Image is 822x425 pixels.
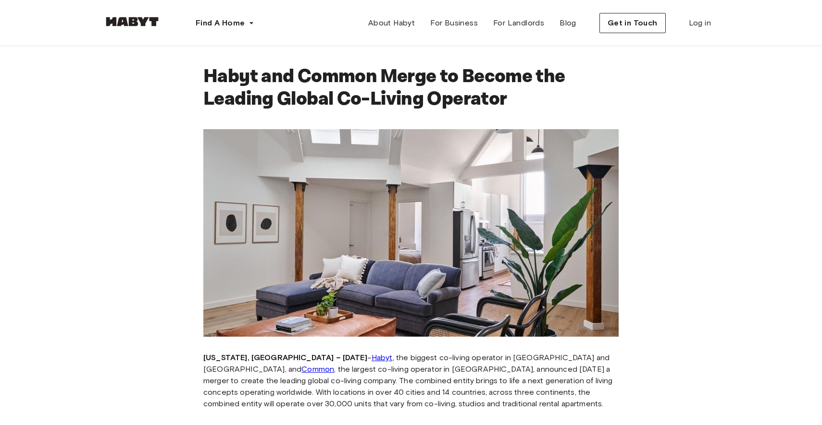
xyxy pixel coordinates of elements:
[203,129,619,337] img: Habyt and Common Merge to Become the Leading Global Co-Living Operator
[681,13,719,33] a: Log in
[599,13,666,33] button: Get in Touch
[430,17,478,29] span: For Business
[203,352,619,410] p: – , the biggest co-living operator in [GEOGRAPHIC_DATA] and [GEOGRAPHIC_DATA], and , the largest ...
[203,65,619,110] h1: Habyt and Common Merge to Become the Leading Global Co-Living Operator
[560,17,576,29] span: Blog
[196,17,245,29] span: Find A Home
[103,17,161,26] img: Habyt
[689,17,711,29] span: Log in
[301,364,334,374] a: Common
[372,353,393,362] a: Habyt
[203,353,367,362] strong: [US_STATE], [GEOGRAPHIC_DATA] – [DATE]
[552,13,584,33] a: Blog
[188,13,262,33] button: Find A Home
[361,13,423,33] a: About Habyt
[423,13,486,33] a: For Business
[493,17,544,29] span: For Landlords
[486,13,552,33] a: For Landlords
[608,17,658,29] span: Get in Touch
[368,17,415,29] span: About Habyt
